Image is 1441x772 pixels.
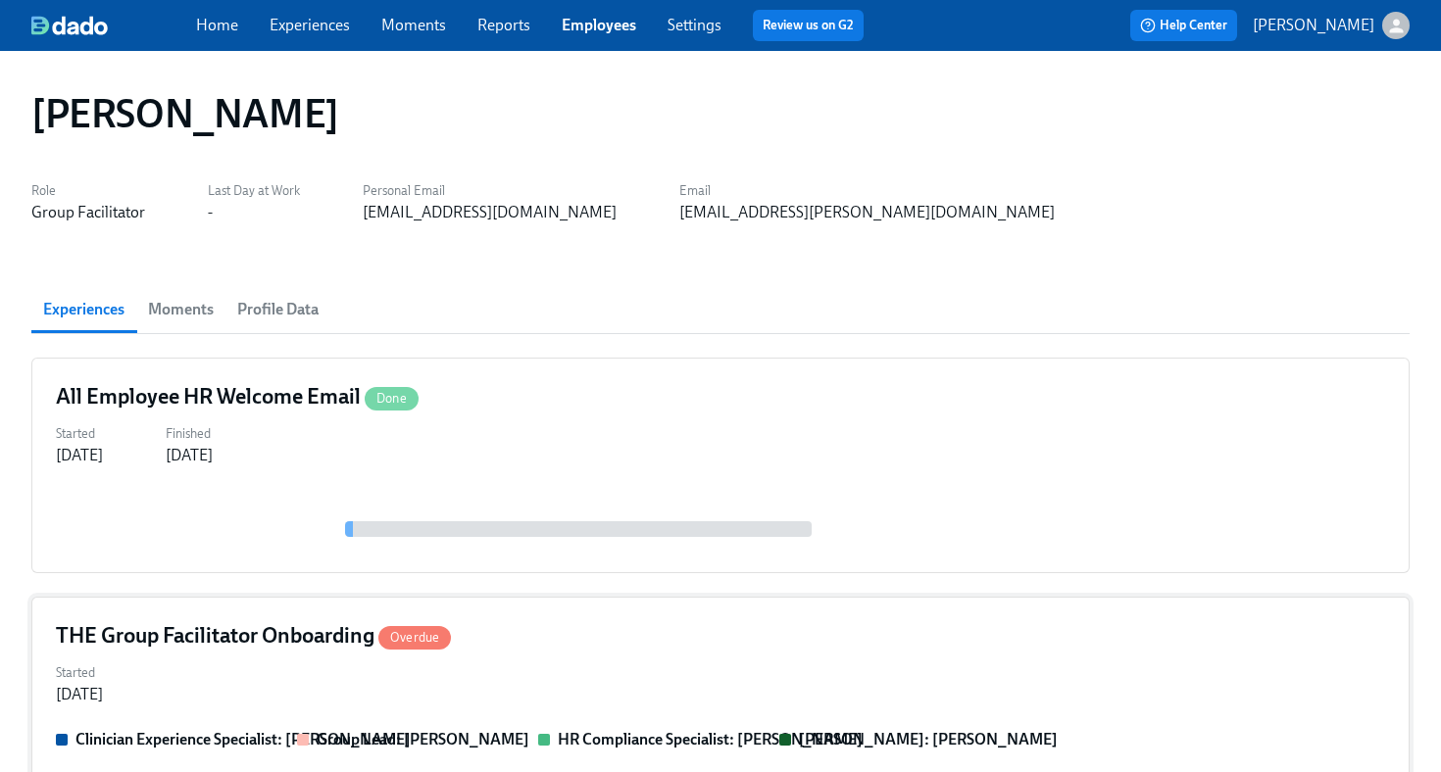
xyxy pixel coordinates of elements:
button: Help Center [1130,10,1237,41]
label: Email [679,180,1055,202]
button: [PERSON_NAME] [1253,12,1410,39]
h1: [PERSON_NAME] [31,90,339,137]
div: - [208,202,213,223]
strong: Clinician Experience Specialist: [PERSON_NAME] [75,730,411,748]
div: [EMAIL_ADDRESS][PERSON_NAME][DOMAIN_NAME] [679,202,1055,223]
span: Moments [148,296,214,323]
h4: All Employee HR Welcome Email [56,382,419,411]
label: Last Day at Work [208,180,300,202]
a: Experiences [270,16,350,34]
span: Done [365,391,419,406]
a: Moments [381,16,446,34]
div: Group Facilitator [31,202,145,223]
strong: Group Lead: [PERSON_NAME] [317,730,529,748]
a: Reports [477,16,530,34]
label: Personal Email [363,180,617,202]
div: [DATE] [166,445,213,466]
a: Employees [562,16,636,34]
div: [EMAIL_ADDRESS][DOMAIN_NAME] [363,202,617,223]
img: dado [31,16,108,35]
label: Started [56,423,103,445]
a: dado [31,16,196,35]
span: Help Center [1140,16,1227,35]
span: Profile Data [237,296,319,323]
label: Started [56,662,103,684]
label: Finished [166,423,213,445]
span: Overdue [378,630,451,645]
div: [DATE] [56,684,103,705]
span: Experiences [43,296,124,323]
a: Home [196,16,238,34]
button: Review us on G2 [753,10,864,41]
h4: THE Group Facilitator Onboarding [56,621,451,651]
a: Review us on G2 [763,16,854,35]
p: [PERSON_NAME] [1253,15,1374,36]
a: Settings [668,16,721,34]
label: Role [31,180,145,202]
strong: [PERSON_NAME]: [PERSON_NAME] [799,730,1058,748]
strong: HR Compliance Specialist: [PERSON_NAME] [558,730,863,748]
div: [DATE] [56,445,103,466]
